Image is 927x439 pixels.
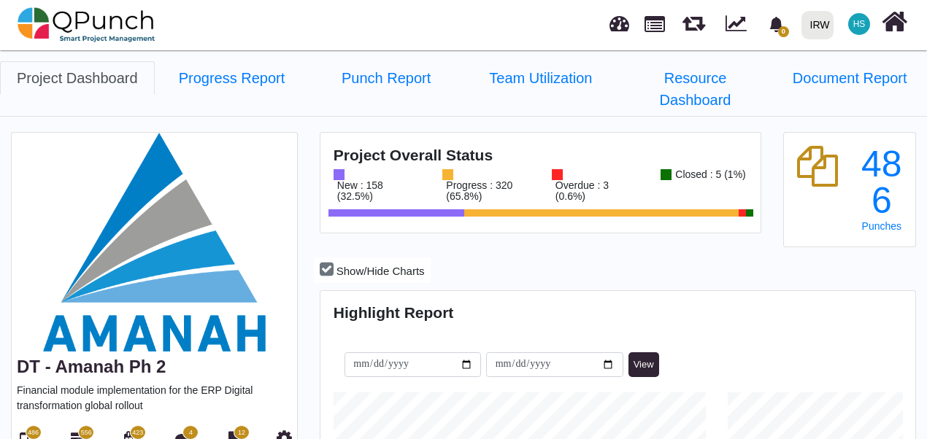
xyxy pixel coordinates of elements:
[463,61,618,95] a: Team Utilization
[189,428,193,438] span: 4
[314,257,430,283] button: Show/Hide Charts
[795,1,839,49] a: IRW
[334,146,748,164] h4: Project Overall Status
[17,357,166,376] a: DT - Amanah Ph 2
[334,303,903,322] h4: Highlight Report
[645,9,665,32] span: Projects
[238,428,245,438] span: 12
[810,12,830,38] div: IRW
[682,7,705,31] span: Releases
[718,1,760,49] div: Dynamic Report
[853,20,866,28] span: HS
[763,11,789,37] div: Notification
[463,61,618,116] li: DT - Amanah Ph 2
[760,1,796,47] a: bell fill0
[861,146,902,219] div: 486
[839,1,879,47] a: HS
[336,265,425,277] span: Show/Hide Charts
[442,180,529,202] div: Progress : 320 (65.8%)
[778,26,789,37] span: 0
[862,220,901,232] span: Punches
[155,61,309,95] a: Progress Report
[672,169,745,180] div: Closed : 5 (1%)
[772,61,927,95] a: Document Report
[609,9,629,31] span: Dashboard
[552,180,639,202] div: Overdue : 3 (0.6%)
[81,428,92,438] span: 556
[882,8,907,36] i: Home
[132,428,143,438] span: 423
[848,13,870,35] span: Hassan Saleem
[28,428,39,438] span: 486
[628,352,659,377] button: View
[861,146,902,232] a: 486 Punches
[17,383,292,413] p: Financial module implementation for the ERP Digital transformation global rollout
[618,61,773,117] a: Resource Dashboard
[309,61,463,95] a: Punch Report
[769,17,784,32] svg: bell fill
[334,180,420,202] div: New : 158 (32.5%)
[18,3,155,47] img: qpunch-sp.fa6292f.png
